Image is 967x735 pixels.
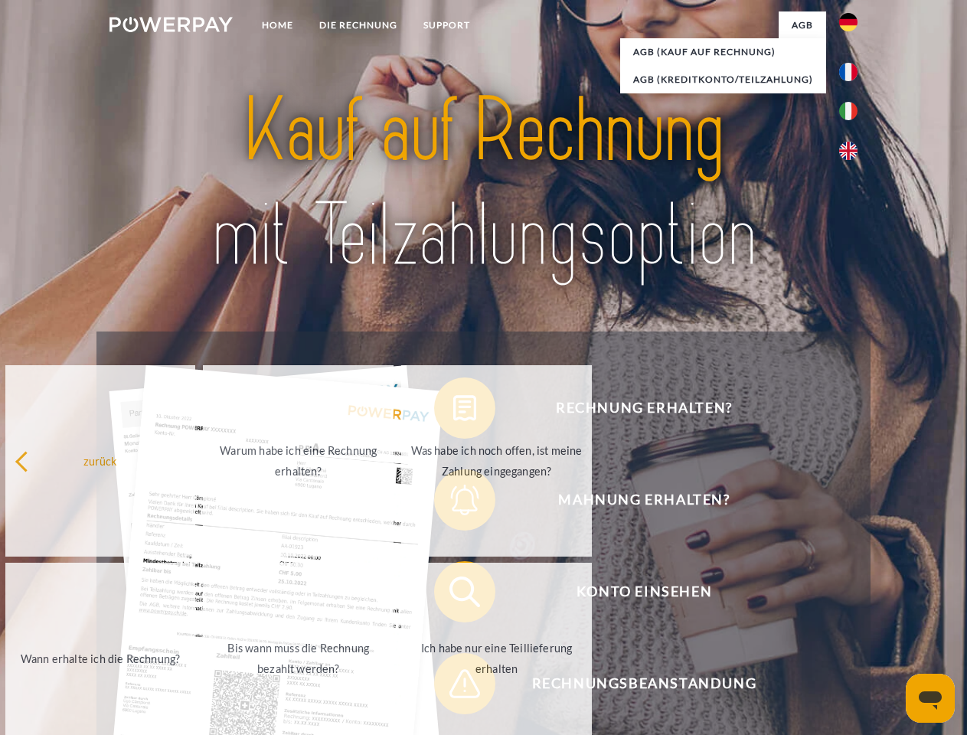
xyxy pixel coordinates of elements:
[779,11,826,39] a: agb
[839,13,858,31] img: de
[212,440,384,482] div: Warum habe ich eine Rechnung erhalten?
[456,377,831,439] span: Rechnung erhalten?
[401,365,592,557] a: Was habe ich noch offen, ist meine Zahlung eingegangen?
[410,440,583,482] div: Was habe ich noch offen, ist meine Zahlung eingegangen?
[15,648,187,668] div: Wann erhalte ich die Rechnung?
[456,653,831,714] span: Rechnungsbeanstandung
[456,469,831,531] span: Mahnung erhalten?
[434,653,832,714] button: Rechnungsbeanstandung
[456,561,831,622] span: Konto einsehen
[212,638,384,679] div: Bis wann muss die Rechnung bezahlt werden?
[410,638,583,679] div: Ich habe nur eine Teillieferung erhalten
[434,561,832,622] button: Konto einsehen
[620,66,826,93] a: AGB (Kreditkonto/Teilzahlung)
[306,11,410,39] a: DIE RECHNUNG
[15,450,187,471] div: zurück
[249,11,306,39] a: Home
[434,469,832,531] button: Mahnung erhalten?
[839,142,858,160] img: en
[839,63,858,81] img: fr
[410,11,483,39] a: SUPPORT
[620,38,826,66] a: AGB (Kauf auf Rechnung)
[109,17,233,32] img: logo-powerpay-white.svg
[146,73,821,293] img: title-powerpay_de.svg
[906,674,955,723] iframe: Schaltfläche zum Öffnen des Messaging-Fensters
[839,102,858,120] img: it
[434,377,832,439] button: Rechnung erhalten?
